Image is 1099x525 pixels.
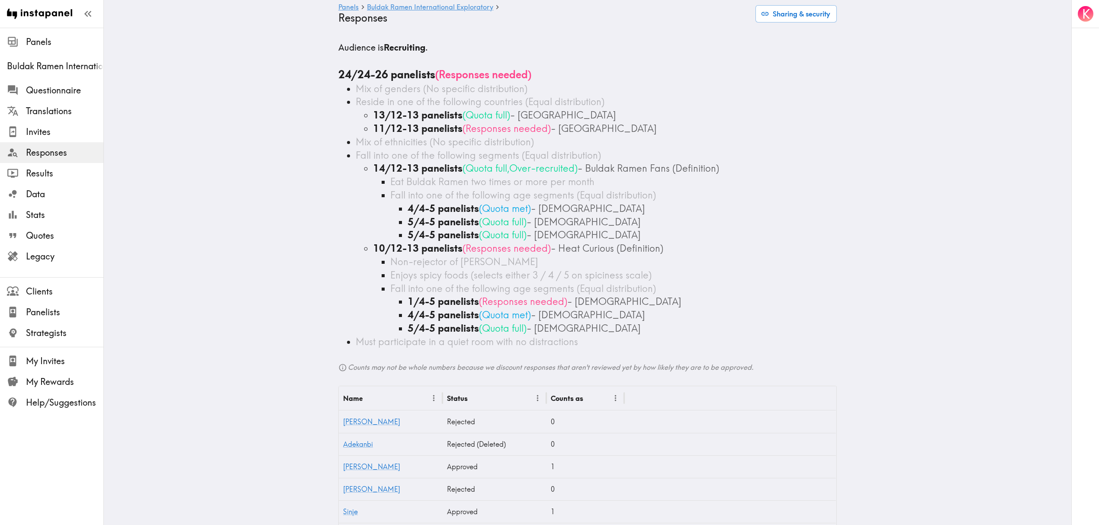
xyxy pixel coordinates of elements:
button: Sort [584,391,598,405]
span: Translations [26,105,103,117]
span: ( Responses needed ) [435,68,531,81]
span: Enjoys spicy foods (selects either 3 / 4 / 5 on spiciness scale) [390,269,652,281]
span: Mix of ethnicities (No specific distribution) [356,136,534,148]
span: - [GEOGRAPHIC_DATA] [551,122,657,134]
b: 14/12-13 panelists [373,162,463,174]
b: 11/12-13 panelists [373,122,463,134]
span: Help/Suggestions [26,397,103,409]
span: Responses [26,147,103,159]
span: ( Quota met ) [479,202,531,214]
div: 0 [546,478,624,500]
b: 10/12-13 panelists [373,242,463,254]
span: Fall into one of the following age segments (Equal distribution) [390,189,656,201]
span: - [DEMOGRAPHIC_DATA] [527,322,641,334]
div: Approved [443,500,546,523]
span: ( Quota met ) [479,309,531,321]
b: 4/4-5 panelists [408,309,479,321]
span: Quotes [26,230,103,242]
span: Must participate in a quiet room with no distractions [356,336,578,348]
button: Sharing & security [755,5,837,22]
h4: Responses [338,12,749,24]
div: 0 [546,433,624,455]
div: Rejected ( Deleted ) [443,433,546,455]
span: K [1082,6,1090,22]
button: Menu [427,391,440,405]
span: ( Responses needed ) [479,295,567,307]
b: 1/4-5 panelists [408,295,479,307]
span: My Rewards [26,376,103,388]
a: Buldak Ramen International Exploratory [367,3,493,12]
button: Menu [609,391,622,405]
span: Clients [26,285,103,298]
span: Non-rejector of [PERSON_NAME] [390,256,538,268]
b: 13/12-13 panelists [373,109,463,121]
a: [PERSON_NAME] [343,417,400,426]
span: - [DEMOGRAPHIC_DATA] [567,295,681,307]
span: Data [26,188,103,200]
a: Panels [338,3,359,12]
div: Name [343,394,363,403]
span: Legacy [26,250,103,262]
span: ( Quota full ) [479,322,527,334]
span: ( Quota full ) [463,109,510,121]
span: ( Quota full , Over-recruited ) [463,162,578,174]
span: Fall into one of the following age segments (Equal distribution) [390,282,656,295]
span: - Buldak Ramen Fans (Definition) [578,162,719,174]
span: - [DEMOGRAPHIC_DATA] [527,216,641,228]
h5: Audience is . [338,42,837,54]
span: Questionnaire [26,84,103,96]
b: Recruiting [384,42,425,53]
button: Menu [531,391,544,405]
b: 4/4-5 panelists [408,202,479,214]
span: ( Quota full ) [479,216,527,228]
b: 5/4-5 panelists [408,216,479,228]
a: Adekanbi [343,440,373,448]
span: ( Responses needed ) [463,242,551,254]
div: Counts as [551,394,583,403]
div: 0 [546,410,624,433]
span: Stats [26,209,103,221]
a: Sinje [343,507,358,516]
span: My Invites [26,355,103,367]
span: Strategists [26,327,103,339]
div: Rejected [443,410,546,433]
div: 1 [546,500,624,523]
span: ( Quota full ) [479,229,527,241]
span: - [DEMOGRAPHIC_DATA] [531,309,645,321]
a: [PERSON_NAME] [343,485,400,493]
span: Invites [26,126,103,138]
span: Mix of genders (No specific distribution) [356,83,527,95]
span: Eat Buldak Ramen two times or more per month [390,176,594,188]
a: [PERSON_NAME] [343,462,400,471]
span: - [GEOGRAPHIC_DATA] [510,109,616,121]
b: 24/24-26 panelists [338,68,435,81]
span: Results [26,167,103,179]
div: Approved [443,455,546,478]
div: 1 [546,455,624,478]
span: Panelists [26,306,103,318]
button: Sort [363,391,377,405]
span: Fall into one of the following segments (Equal distribution) [356,149,601,161]
span: Reside in one of the following countries (Equal distribution) [356,96,604,108]
b: 5/4-5 panelists [408,322,479,334]
span: ( Responses needed ) [463,122,551,134]
button: K [1077,5,1094,22]
button: Sort [469,391,482,405]
span: - [DEMOGRAPHIC_DATA] [527,229,641,241]
h6: Counts may not be whole numbers because we discount responses that aren't reviewed yet by how lik... [338,362,837,372]
div: Rejected [443,478,546,500]
span: Panels [26,36,103,48]
span: Buldak Ramen International Exploratory [7,60,103,72]
span: - [DEMOGRAPHIC_DATA] [531,202,645,214]
div: Status [447,394,468,403]
span: - Heat Curious (Definition) [551,242,663,254]
b: 5/4-5 panelists [408,229,479,241]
